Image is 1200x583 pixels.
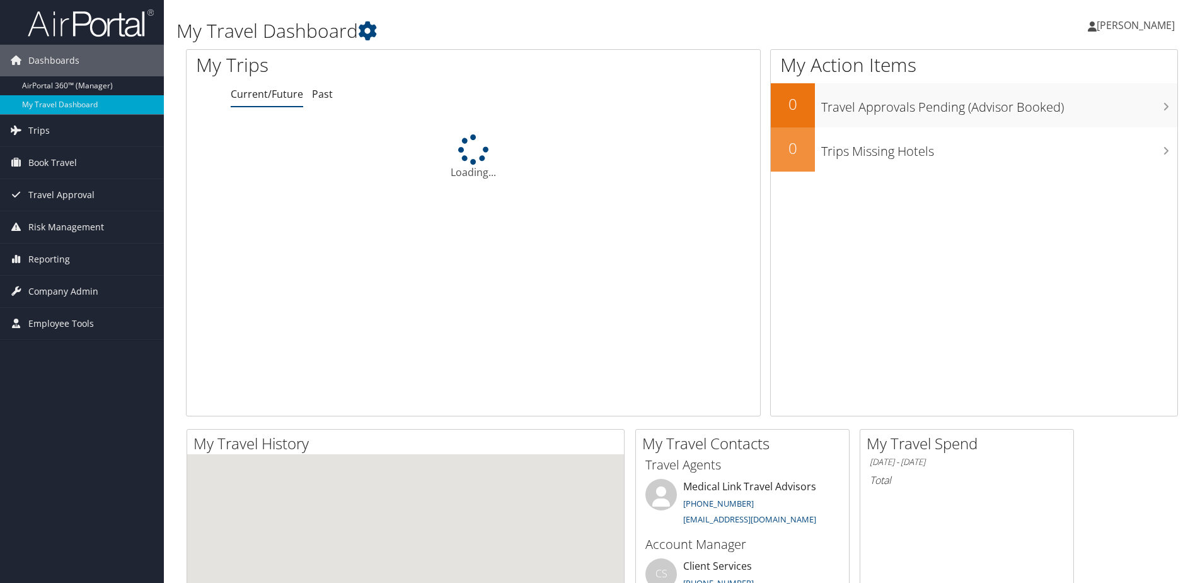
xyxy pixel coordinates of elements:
[28,147,77,179] span: Book Travel
[771,127,1177,172] a: 0Trips Missing Hotels
[28,179,95,211] span: Travel Approval
[231,87,303,101] a: Current/Future
[771,93,815,115] h2: 0
[639,479,846,531] li: Medical Link Travel Advisors
[683,498,754,509] a: [PHONE_NUMBER]
[1088,6,1187,44] a: [PERSON_NAME]
[870,456,1064,468] h6: [DATE] - [DATE]
[870,473,1064,487] h6: Total
[821,136,1177,160] h3: Trips Missing Hotels
[683,514,816,525] a: [EMAIL_ADDRESS][DOMAIN_NAME]
[28,211,104,243] span: Risk Management
[196,52,512,78] h1: My Trips
[28,8,154,38] img: airportal-logo.png
[645,536,839,553] h3: Account Manager
[771,83,1177,127] a: 0Travel Approvals Pending (Advisor Booked)
[312,87,333,101] a: Past
[771,138,815,159] h2: 0
[645,456,839,474] h3: Travel Agents
[771,52,1177,78] h1: My Action Items
[28,308,94,339] span: Employee Tools
[187,134,760,180] div: Loading...
[193,433,624,454] h2: My Travel History
[1097,18,1175,32] span: [PERSON_NAME]
[28,45,79,76] span: Dashboards
[867,433,1073,454] h2: My Travel Spend
[28,115,50,146] span: Trips
[821,92,1177,116] h3: Travel Approvals Pending (Advisor Booked)
[642,433,849,454] h2: My Travel Contacts
[28,244,70,275] span: Reporting
[28,276,98,307] span: Company Admin
[176,18,850,44] h1: My Travel Dashboard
